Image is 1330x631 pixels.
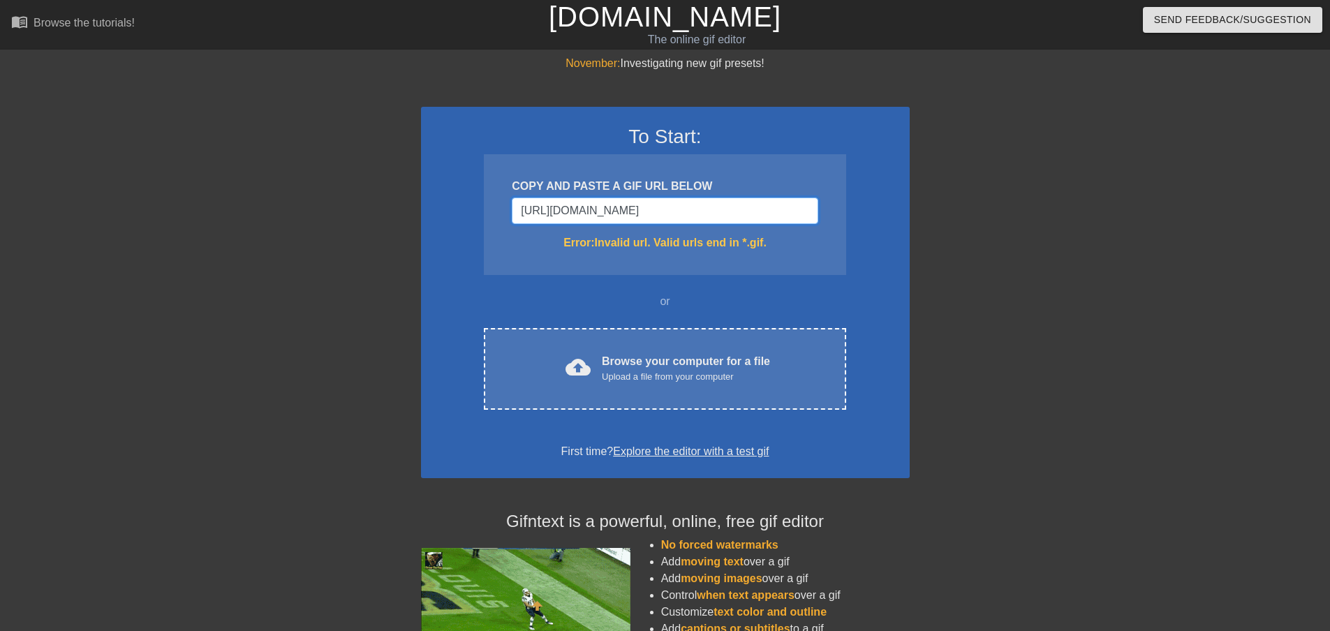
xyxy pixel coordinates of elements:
div: Browse the tutorials! [34,17,135,29]
h4: Gifntext is a powerful, online, free gif editor [421,512,910,532]
span: moving images [681,572,762,584]
span: November: [566,57,620,69]
h3: To Start: [439,125,892,149]
a: Browse the tutorials! [11,13,135,35]
li: Control over a gif [661,587,910,604]
a: [DOMAIN_NAME] [549,1,781,32]
span: moving text [681,556,744,567]
li: Add over a gif [661,554,910,570]
span: cloud_upload [566,355,591,380]
button: Send Feedback/Suggestion [1143,7,1322,33]
div: Error: Invalid url. Valid urls end in *.gif. [512,235,818,251]
a: Explore the editor with a test gif [613,445,769,457]
li: Add over a gif [661,570,910,587]
input: Username [512,198,818,224]
div: Investigating new gif presets! [421,55,910,72]
div: The online gif editor [450,31,943,48]
span: No forced watermarks [661,539,778,551]
li: Customize [661,604,910,621]
span: text color and outline [714,606,827,618]
span: when text appears [697,589,795,601]
span: menu_book [11,13,28,30]
div: Upload a file from your computer [602,370,770,384]
div: or [457,293,873,310]
span: Send Feedback/Suggestion [1154,11,1311,29]
div: First time? [439,443,892,460]
div: COPY AND PASTE A GIF URL BELOW [512,178,818,195]
div: Browse your computer for a file [602,353,770,384]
